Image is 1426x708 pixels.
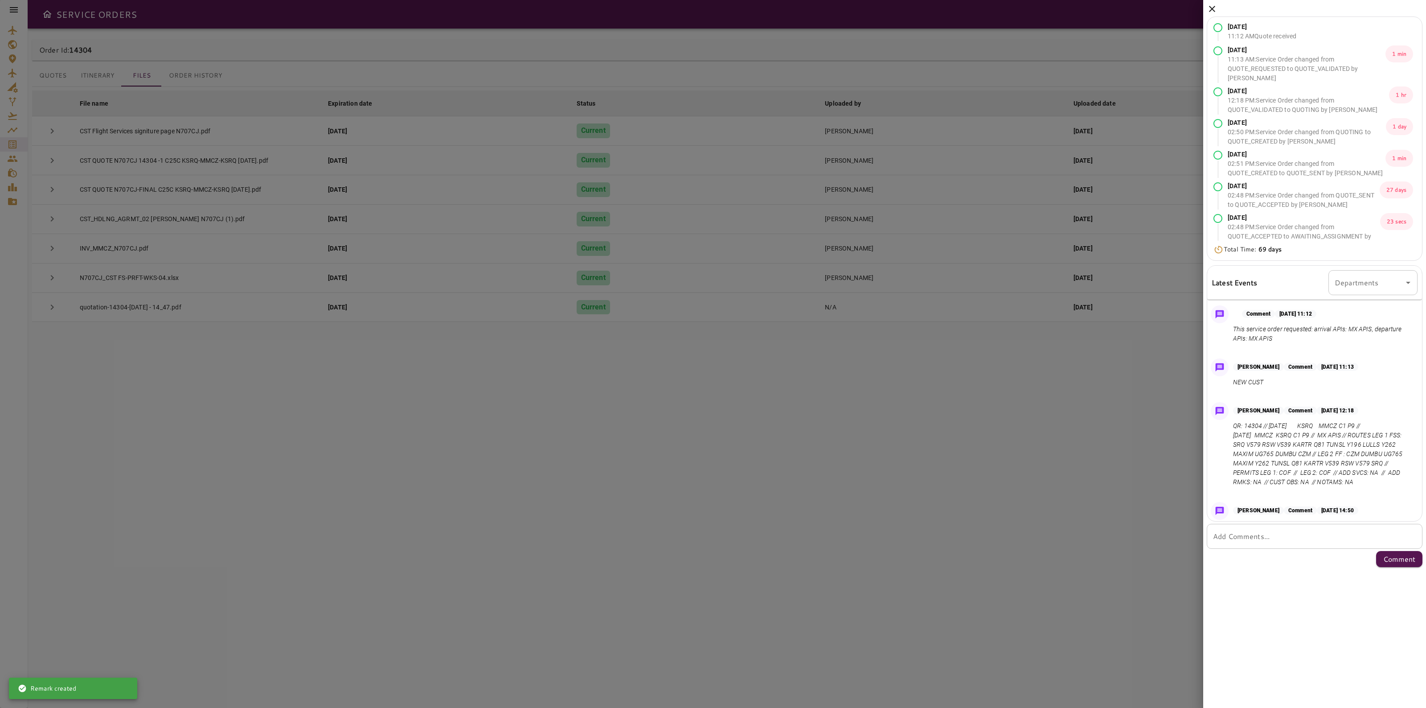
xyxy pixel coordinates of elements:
[1233,506,1284,515] p: [PERSON_NAME]
[1385,45,1413,62] p: 1 min
[1233,325,1414,343] p: This service order requested: arrival APIs: MX APIS, departure APIs: MX APIS
[1317,363,1358,371] p: [DATE] 11:13
[1228,159,1385,178] p: 02:51 PM : Service Order changed from QUOTE_CREATED to QUOTE_SENT by [PERSON_NAME]
[1213,361,1226,374] img: Message Icon
[1376,551,1422,567] button: Comment
[1228,128,1386,146] p: 02:50 PM : Service Order changed from QUOTING to QUOTE_CREATED by [PERSON_NAME]
[1402,276,1414,289] button: Open
[1228,55,1385,83] p: 11:13 AM : Service Order changed from QUOTE_REQUESTED to QUOTE_VALIDATED by [PERSON_NAME]
[1228,22,1296,32] p: [DATE]
[1228,32,1296,41] p: 11:12 AM Quote received
[1228,150,1385,159] p: [DATE]
[1213,308,1226,321] img: Message Icon
[1228,45,1385,55] p: [DATE]
[1228,118,1386,128] p: [DATE]
[1228,86,1389,96] p: [DATE]
[1275,310,1316,318] p: [DATE] 11:12
[1317,506,1358,515] p: [DATE] 14:50
[1284,407,1317,415] p: Comment
[1228,181,1380,191] p: [DATE]
[18,680,76,696] div: Remark created
[1233,363,1284,371] p: [PERSON_NAME]
[1258,245,1282,254] b: 69 days
[1224,245,1282,254] p: Total Time:
[1383,554,1415,564] p: Comment
[1386,118,1413,135] p: 1 day
[1284,363,1317,371] p: Comment
[1233,421,1414,487] p: QR: 14304 // [DATE] KSRQ MMCZ C1 P9 // [DATE] MMCZ KSRQ C1 P9 // MX APIS // ROUTES LEG 1 FSS: SRQ...
[1380,181,1413,198] p: 27 days
[1242,310,1275,318] p: Comment
[1233,407,1284,415] p: [PERSON_NAME]
[1389,86,1413,103] p: 1 hr
[1212,277,1257,288] h6: Latest Events
[1228,191,1380,210] p: 02:48 PM : Service Order changed from QUOTE_SENT to QUOTE_ACCEPTED by [PERSON_NAME]
[1213,505,1226,517] img: Message Icon
[1213,405,1226,417] img: Message Icon
[1228,96,1389,115] p: 12:18 PM : Service Order changed from QUOTE_VALIDATED to QUOTING by [PERSON_NAME]
[1380,213,1413,230] p: 23 secs
[1385,150,1413,167] p: 1 min
[1284,506,1317,515] p: Comment
[1233,378,1358,387] p: NEW CUST
[1228,213,1380,222] p: [DATE]
[1213,245,1224,254] img: Timer Icon
[1228,222,1380,251] p: 02:48 PM : Service Order changed from QUOTE_ACCEPTED to AWAITING_ASSIGNMENT by [PERSON_NAME]
[1317,407,1358,415] p: [DATE] 12:18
